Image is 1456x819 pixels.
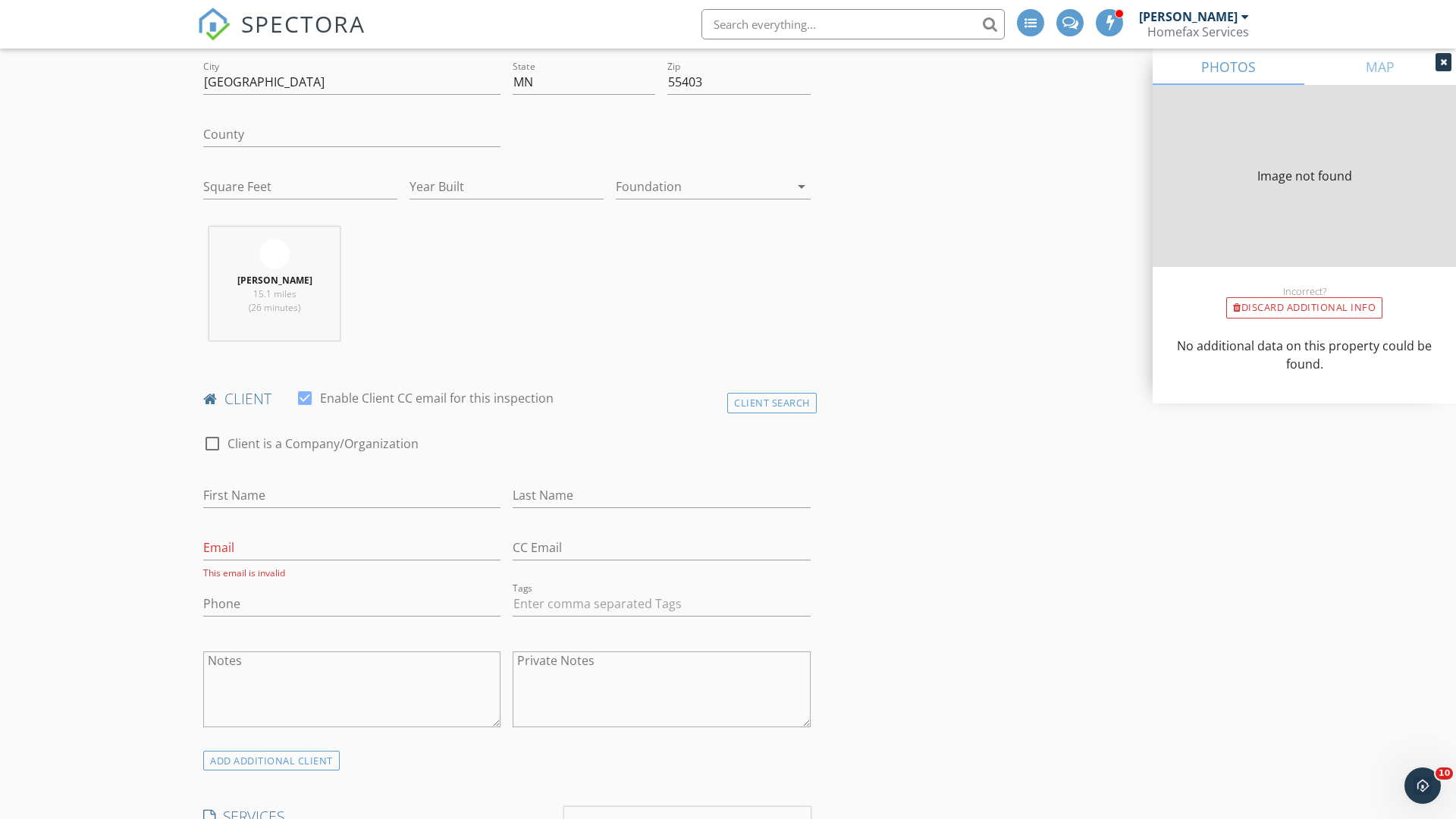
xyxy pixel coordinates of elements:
[227,436,419,451] label: Client is a Company/Organization
[1153,285,1456,297] div: Incorrect?
[1226,297,1382,318] div: Discard Additional info
[249,301,300,314] span: (26 minutes)
[203,751,340,771] div: ADD ADDITIONAL client
[237,274,312,287] strong: [PERSON_NAME]
[701,9,1005,39] input: Search everything...
[197,20,366,52] a: SPECTORA
[1147,24,1249,39] div: Homefax Services
[203,566,500,579] div: This email is invalid
[241,8,366,39] span: SPECTORA
[259,239,290,269] img: blank_spectora_logo.png
[197,8,231,41] img: The Best Home Inspection Software - Spectora
[1171,337,1438,373] p: No additional data on this property could be found.
[727,393,817,413] div: Client Search
[203,389,811,409] h4: client
[1153,49,1304,85] a: PHOTOS
[1436,767,1453,780] span: 10
[1139,9,1238,24] div: [PERSON_NAME]
[792,177,811,196] i: arrow_drop_down
[320,391,554,406] label: Enable Client CC email for this inspection
[1404,767,1441,804] iframe: Intercom live chat
[253,287,297,300] span: 15.1 miles
[1304,49,1456,85] a: MAP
